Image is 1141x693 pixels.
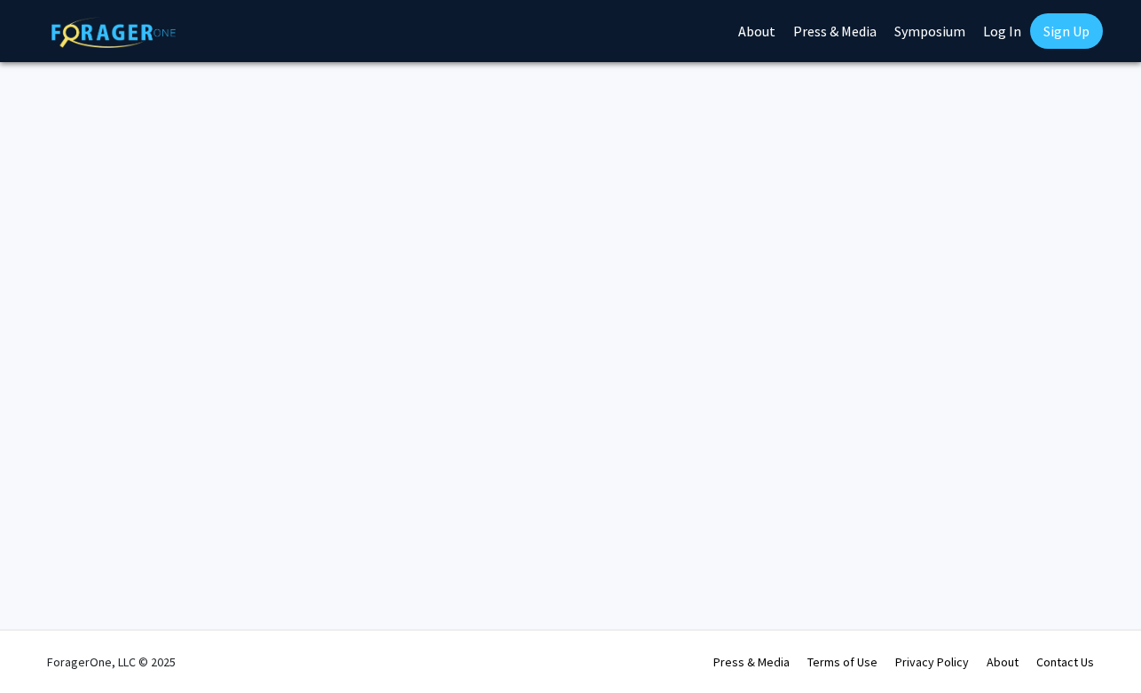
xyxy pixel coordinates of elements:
a: Press & Media [713,654,790,670]
a: Contact Us [1036,654,1094,670]
a: About [987,654,1019,670]
img: ForagerOne Logo [51,17,176,48]
a: Sign Up [1030,13,1103,49]
a: Terms of Use [807,654,877,670]
a: Privacy Policy [895,654,969,670]
div: ForagerOne, LLC © 2025 [47,631,176,693]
